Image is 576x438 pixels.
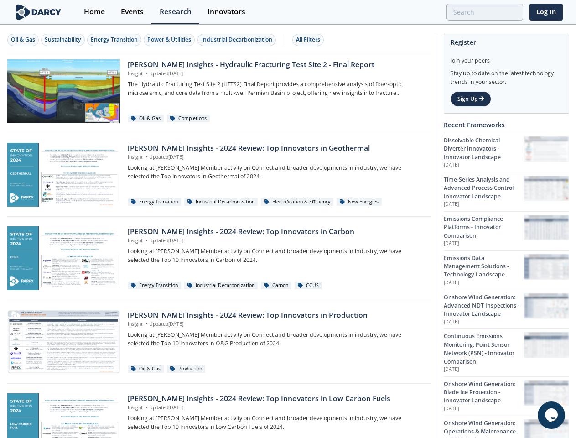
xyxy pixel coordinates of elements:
p: Insight Updated [DATE] [128,154,424,161]
div: Carbon [261,282,291,290]
div: Oil & Gas [128,115,164,123]
div: Onshore Wind Generation: Advanced NDT Inspections - Innovator Landscape [444,293,524,318]
div: Industrial Decarbonization [184,198,258,206]
div: Sustainability [45,36,81,44]
div: Industrial Decarbonization [184,282,258,290]
p: [DATE] [444,240,524,247]
div: Events [121,8,144,16]
div: [PERSON_NAME] Insights - 2024 Review: Top Innovators in Low Carbon Fuels [128,393,424,404]
p: Looking at [PERSON_NAME] Member activity on Connect and broader developments in industry, we have... [128,331,424,348]
iframe: chat widget [538,401,567,429]
a: Onshore Wind Generation: Advanced NDT Inspections - Innovator Landscape [DATE] Onshore Wind Gener... [444,290,569,329]
a: Time-Series Analysis and Advanced Process Control - Innovator Landscape [DATE] Time-Series Analys... [444,172,569,211]
div: Energy Transition [128,198,181,206]
p: Insight Updated [DATE] [128,70,424,78]
div: Emissions Data Management Solutions - Technology Landscape [444,254,524,279]
a: Emissions Compliance Platforms - Innovator Comparison [DATE] Emissions Compliance Platforms - Inn... [444,211,569,250]
p: Insight Updated [DATE] [128,404,424,412]
button: Industrial Decarbonization [197,34,276,46]
p: Insight Updated [DATE] [128,321,424,328]
div: New Energies [337,198,382,206]
a: Dissolvable Chemical Diverter Innovators - Innovator Landscape [DATE] Dissolvable Chemical Divert... [444,133,569,172]
div: Power & Utilities [147,36,191,44]
span: • [144,321,149,327]
div: [PERSON_NAME] Insights - Hydraulic Fracturing Test Site 2 - Final Report [128,59,424,70]
div: Oil & Gas [11,36,35,44]
div: Electrification & Efficiency [261,198,333,206]
div: Recent Frameworks [444,117,569,133]
div: Time-Series Analysis and Advanced Process Control - Innovator Landscape [444,176,524,201]
div: Join your peers [451,50,562,65]
div: Industrial Decarbonization [201,36,272,44]
span: • [144,154,149,160]
div: [PERSON_NAME] Insights - 2024 Review: Top Innovators in Production [128,310,424,321]
div: [PERSON_NAME] Insights - 2024 Review: Top Innovators in Geothermal [128,143,424,154]
span: • [144,70,149,77]
button: Oil & Gas [7,34,39,46]
p: [DATE] [444,162,524,169]
p: [DATE] [444,318,524,326]
p: Looking at [PERSON_NAME] Member activity on Connect and broader developments in industry, we have... [128,414,424,431]
div: Energy Transition [128,282,181,290]
div: Completions [167,115,210,123]
span: • [144,404,149,411]
img: logo-wide.svg [14,4,63,20]
a: Darcy Insights - 2024 Review: Top Innovators in Geothermal preview [PERSON_NAME] Insights - 2024 ... [7,143,431,207]
div: All Filters [296,36,320,44]
button: Energy Transition [87,34,141,46]
p: Looking at [PERSON_NAME] Member activity on Connect and broader developments in industry, we have... [128,164,424,181]
div: Emissions Compliance Platforms - Innovator Comparison [444,215,524,240]
a: Sign Up [451,91,491,107]
div: Stay up to date on the latest technology trends in your sector. [451,65,562,86]
div: Register [451,34,562,50]
a: Emissions Data Management Solutions - Technology Landscape [DATE] Emissions Data Management Solut... [444,250,569,290]
p: Looking at [PERSON_NAME] Member activity on Connect and broader developments in industry, we have... [128,247,424,264]
div: Oil & Gas [128,365,164,373]
div: Energy Transition [91,36,138,44]
a: Continuous Emissions Monitoring: Point Sensor Network (PSN) - Innovator Comparison [DATE] Continu... [444,328,569,376]
div: Continuous Emissions Monitoring: Point Sensor Network (PSN) - Innovator Comparison [444,332,524,366]
span: • [144,237,149,244]
a: Darcy Insights - 2024 Review: Top Innovators in Carbon preview [PERSON_NAME] Insights - 2024 Revi... [7,226,431,290]
p: [DATE] [444,279,524,287]
div: Dissolvable Chemical Diverter Innovators - Innovator Landscape [444,136,524,162]
div: Onshore Wind Generation: Blade Ice Protection - Innovator Landscape [444,380,524,405]
a: Darcy Insights - 2024 Review: Top Innovators in Production preview [PERSON_NAME] Insights - 2024 ... [7,310,431,374]
div: Home [84,8,105,16]
a: Darcy Insights - Hydraulic Fracturing Test Site 2 - Final Report preview [PERSON_NAME] Insights -... [7,59,431,123]
p: The Hydraulic Fracturing Test Site 2 (HFTS2) Final Report provides a comprehensive analysis of fi... [128,80,424,97]
p: [DATE] [444,366,524,373]
p: [DATE] [444,201,524,208]
p: Insight Updated [DATE] [128,237,424,245]
input: Advanced Search [446,4,523,21]
a: Log In [529,4,563,21]
a: Onshore Wind Generation: Blade Ice Protection - Innovator Landscape [DATE] Onshore Wind Generatio... [444,376,569,416]
div: CCUS [295,282,322,290]
button: All Filters [292,34,324,46]
div: Innovators [208,8,245,16]
button: Power & Utilities [144,34,195,46]
button: Sustainability [41,34,85,46]
div: Research [160,8,192,16]
p: [DATE] [444,405,524,412]
div: Production [167,365,205,373]
div: [PERSON_NAME] Insights - 2024 Review: Top Innovators in Carbon [128,226,424,237]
